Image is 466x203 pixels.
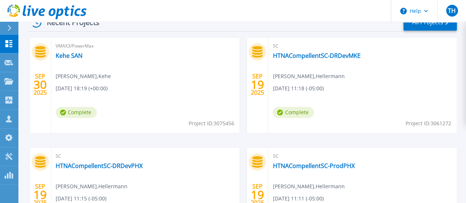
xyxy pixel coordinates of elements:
span: Project ID: 3061272 [406,119,451,127]
a: HTNACompellentSC-DRDevMKE [273,52,360,59]
div: SEP 2025 [250,71,264,98]
span: VMAX3/PowerMax [56,42,235,50]
span: 19 [34,192,47,198]
div: SEP 2025 [33,71,47,98]
span: 19 [251,192,264,198]
span: [DATE] 11:11 (-05:00) [273,195,323,203]
span: [DATE] 18:19 (+00:00) [56,84,108,92]
span: Project ID: 3075456 [188,119,234,127]
a: Kehe SAN [56,52,83,59]
span: [PERSON_NAME] , Hellermann [273,182,344,190]
div: Recent Projects [28,13,109,31]
span: [DATE] 11:18 (-05:00) [273,84,323,92]
span: SC [273,152,452,160]
span: 19 [251,81,264,88]
span: 30 [34,81,47,88]
span: [PERSON_NAME] , Kehe [56,72,111,80]
a: HTNACompellentSC-ProdPHX [273,162,354,169]
span: Complete [273,107,314,118]
span: TH [448,8,456,14]
span: SC [273,42,452,50]
a: All Projects [403,14,457,31]
span: Complete [56,107,97,118]
span: SC [56,152,235,160]
span: [PERSON_NAME] , Hellermann [56,182,127,190]
span: [PERSON_NAME] , Hellermann [273,72,344,80]
a: HTNACompellentSC-DRDevPHX [56,162,143,169]
span: [DATE] 11:15 (-05:00) [56,195,106,203]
